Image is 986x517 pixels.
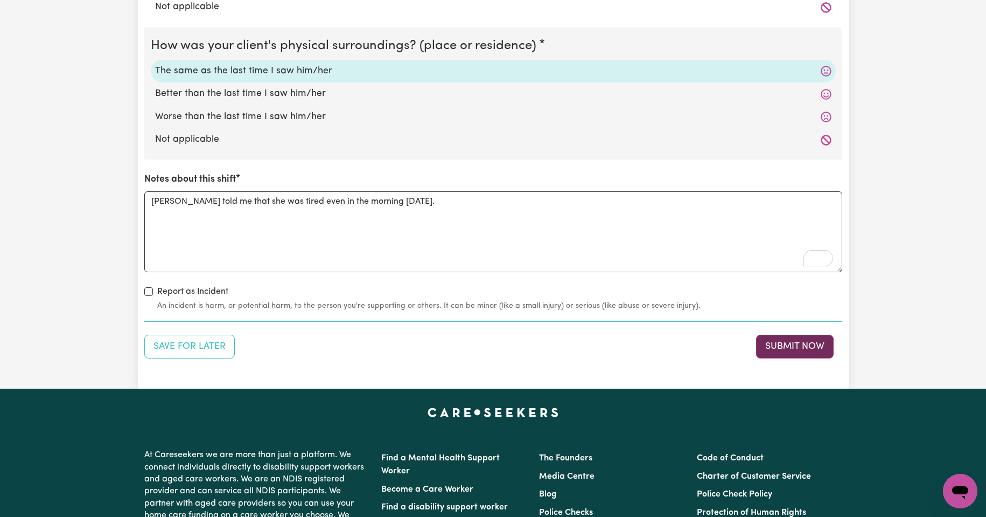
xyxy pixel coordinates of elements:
label: Not applicable [155,133,831,147]
label: Better than the last time I saw him/her [155,87,831,101]
button: Submit your job report [756,335,834,359]
a: Code of Conduct [697,454,764,463]
a: The Founders [539,454,592,463]
a: Police Check Policy [697,490,772,499]
a: Find a disability support worker [381,503,508,512]
button: Save your job report [144,335,235,359]
a: Charter of Customer Service [697,472,811,481]
label: Worse than the last time I saw him/her [155,110,831,124]
label: Report as Incident [157,285,228,298]
a: Media Centre [539,472,595,481]
a: Find a Mental Health Support Worker [381,454,500,475]
a: Blog [539,490,557,499]
legend: How was your client's physical surroundings? (place or residence) [151,36,541,56]
a: Careseekers home page [428,408,558,417]
a: Police Checks [539,508,593,517]
iframe: Button to launch messaging window [943,474,977,508]
label: The same as the last time I saw him/her [155,64,831,78]
textarea: To enrich screen reader interactions, please activate Accessibility in Grammarly extension settings [144,191,842,272]
small: An incident is harm, or potential harm, to the person you're supporting or others. It can be mino... [157,300,842,312]
a: Become a Care Worker [381,485,473,494]
label: Notes about this shift [144,173,236,187]
a: Protection of Human Rights [697,508,806,517]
